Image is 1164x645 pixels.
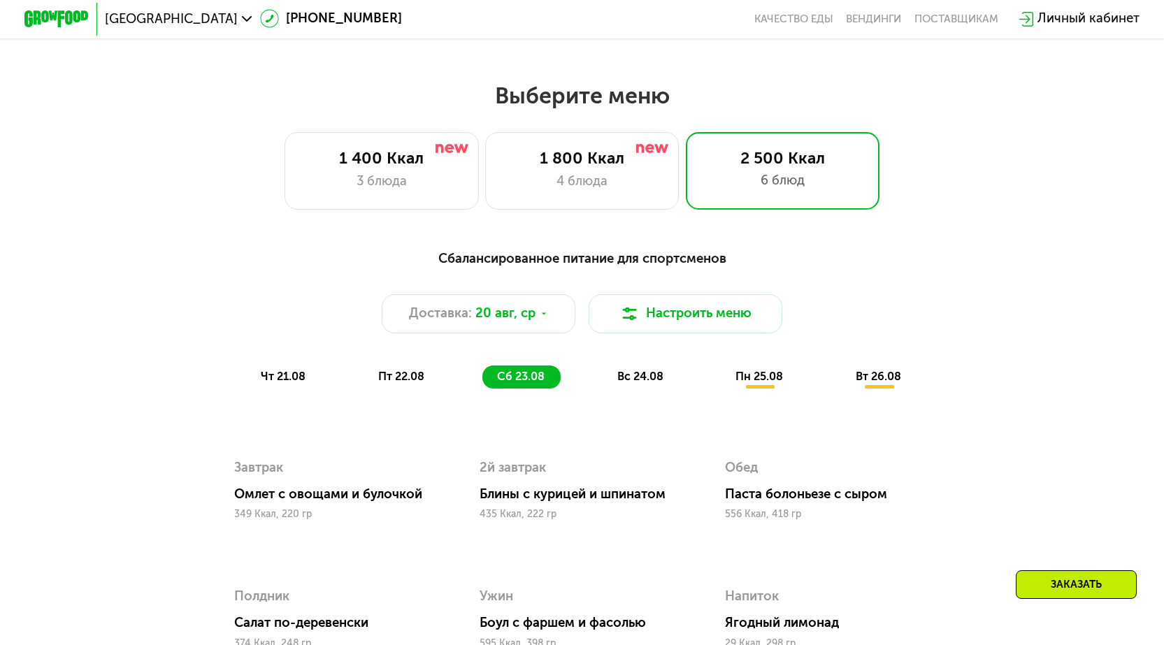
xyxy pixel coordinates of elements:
div: Блины с курицей и шпинатом [480,626,697,642]
span: Доставка: [409,304,472,324]
div: Паста болоньезе с сыром [725,626,942,642]
span: вс 24.08 [617,370,663,383]
div: Обед [725,595,758,620]
span: пн 25.08 [735,370,783,383]
div: Личный кабинет [1037,9,1140,29]
div: 1 400 Ккал [301,149,461,168]
div: 3 блюда [301,172,461,191]
span: сб 23.08 [497,370,545,383]
span: чт 21.08 [261,370,306,383]
div: Заказать [1016,570,1137,599]
div: Омлет с овощами и булочкой [234,626,452,642]
span: [GEOGRAPHIC_DATA] [105,13,238,26]
div: 2й завтрак [480,595,546,620]
button: Настроить меню [589,294,783,333]
span: пт 22.08 [378,370,424,383]
a: [PHONE_NUMBER] [260,9,402,29]
div: 6 блюд [702,171,863,191]
div: поставщикам [914,13,998,26]
a: Качество еды [754,13,833,26]
div: 1 800 Ккал [502,149,662,168]
span: вт 26.08 [856,370,901,383]
div: 2 500 Ккал [702,149,863,168]
h2: Выберите меню [52,82,1112,110]
span: 20 авг, ср [475,304,536,324]
div: Завтрак [234,595,283,620]
div: 4 блюда [502,172,662,191]
div: Сбалансированное питание для спортсменов [103,249,1061,269]
a: Вендинги [846,13,901,26]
